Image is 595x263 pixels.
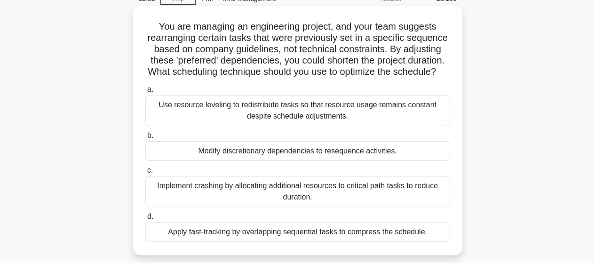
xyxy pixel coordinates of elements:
[147,212,153,220] span: d.
[147,166,153,174] span: c.
[147,85,153,93] span: a.
[145,141,450,161] div: Modify discretionary dependencies to resequence activities.
[145,95,450,126] div: Use resource leveling to redistribute tasks so that resource usage remains constant despite sched...
[147,131,153,139] span: b.
[145,222,450,242] div: Apply fast-tracking by overlapping sequential tasks to compress the schedule.
[145,176,450,207] div: Implement crashing by allocating additional resources to critical path tasks to reduce duration.
[144,21,451,78] h5: You are managing an engineering project, and your team suggests rearranging certain tasks that we...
